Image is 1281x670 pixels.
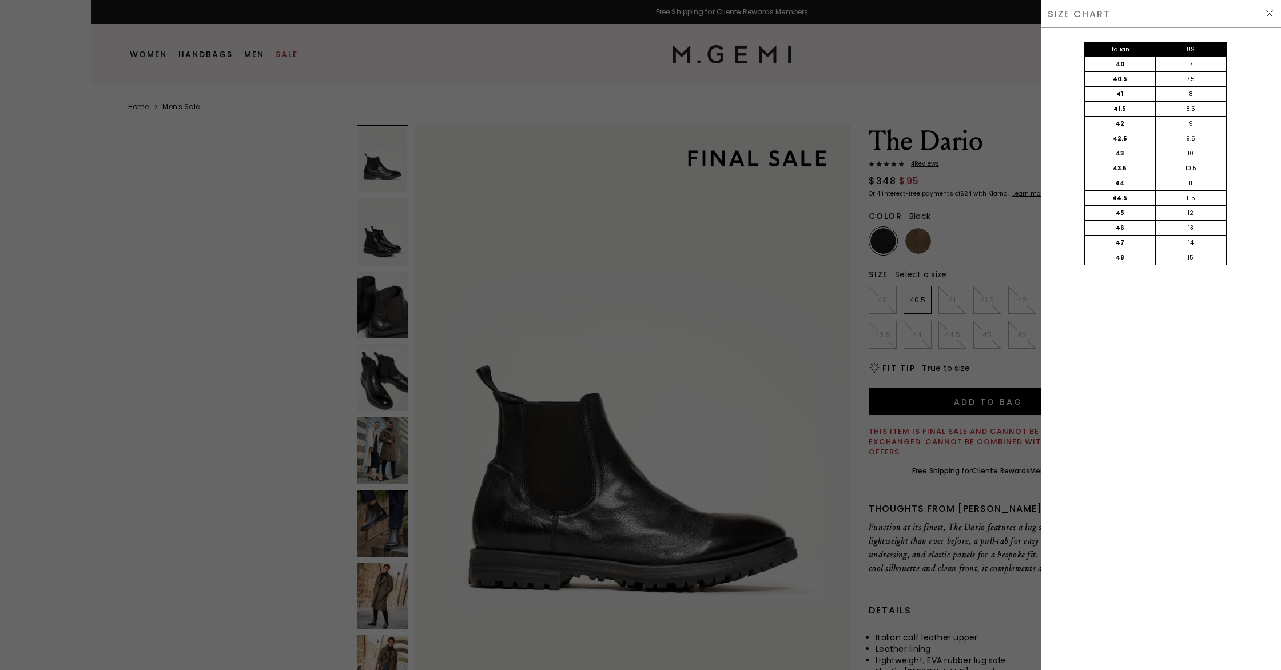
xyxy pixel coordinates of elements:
div: 43 [1085,146,1156,161]
div: 42.5 [1085,131,1156,146]
div: 41 [1085,87,1156,101]
div: 45 [1085,206,1156,220]
div: 7 [1155,57,1226,71]
div: 42 [1085,117,1156,131]
div: 47 [1085,236,1156,250]
div: 9 [1155,117,1226,131]
div: Italian [1085,42,1156,57]
img: Hide Drawer [1265,9,1274,18]
div: US [1155,42,1226,57]
div: 9.5 [1155,131,1226,146]
div: 10.5 [1155,161,1226,176]
div: 14 [1155,236,1226,250]
div: 48 [1085,250,1156,265]
div: 11.5 [1155,191,1226,205]
div: 46 [1085,221,1156,235]
div: 44 [1085,176,1156,190]
div: 40.5 [1085,72,1156,86]
div: 40 [1085,57,1156,71]
div: 43.5 [1085,161,1156,176]
div: 44.5 [1085,191,1156,205]
div: 41.5 [1085,102,1156,116]
div: 10 [1155,146,1226,161]
div: 15 [1155,250,1226,265]
div: 7.5 [1155,72,1226,86]
div: 13 [1155,221,1226,235]
div: 8.5 [1155,102,1226,116]
div: 12 [1155,206,1226,220]
div: 8 [1155,87,1226,101]
div: 11 [1155,176,1226,190]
